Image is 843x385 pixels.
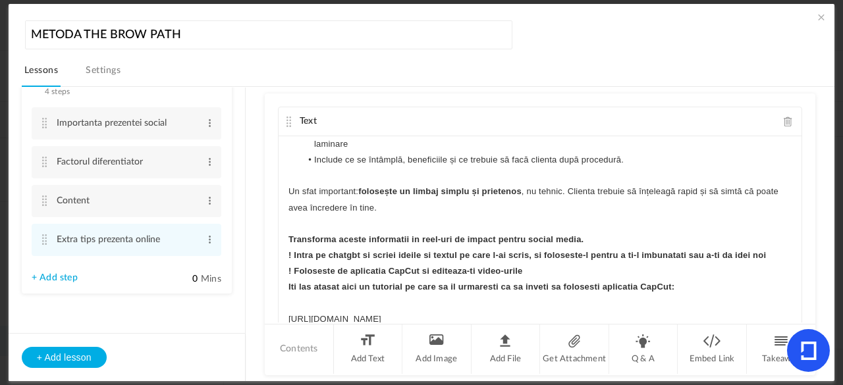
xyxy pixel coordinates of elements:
[288,184,792,215] p: Un sfat important: , nu tehnic. Clienta trebuie să înțeleagă rapid și să simtă că poate avea încr...
[265,324,334,374] li: Contents
[45,88,70,95] span: 4 steps
[540,324,609,374] li: Get Attachment
[201,274,221,284] span: Mins
[472,324,541,374] li: Add File
[301,152,792,168] li: Include ce se întâmplă, beneficiile și ce trebuie să facă clienta după procedură.
[288,234,584,244] strong: Transforma aceste informatii in reel-uri de impact pentru social media.
[301,120,792,152] li: Scrie descrierea detaliată pentru 3 proceduri pe care le oferi: corectie, tehnica de mapping pent...
[288,314,381,324] a: [URL][DOMAIN_NAME]
[22,347,107,368] button: + Add lesson
[165,273,198,286] input: Mins
[678,324,747,374] li: Embed Link
[300,116,317,126] span: Text
[402,324,472,374] li: Add Image
[288,282,674,292] strong: Iti las atasat aici un tutorial pe care sa il urmaresti ca sa inveti sa folosesti aplicatia CapCut:
[358,186,522,196] strong: folosește un limbaj simplu și prietenos
[288,266,522,276] strong: ! Foloseste de aplicatia CapCut si editeaza-ti video-urile
[288,250,766,260] strong: ! Intra pe chatgbt si scriei ideile si textul pe care l-ai scris, si foloseste-l pentru a ti-l im...
[609,324,678,374] li: Q & A
[83,62,123,87] a: Settings
[22,62,61,87] a: Lessons
[334,324,403,374] li: Add Text
[32,272,78,284] a: + Add step
[747,324,815,374] li: Takeaway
